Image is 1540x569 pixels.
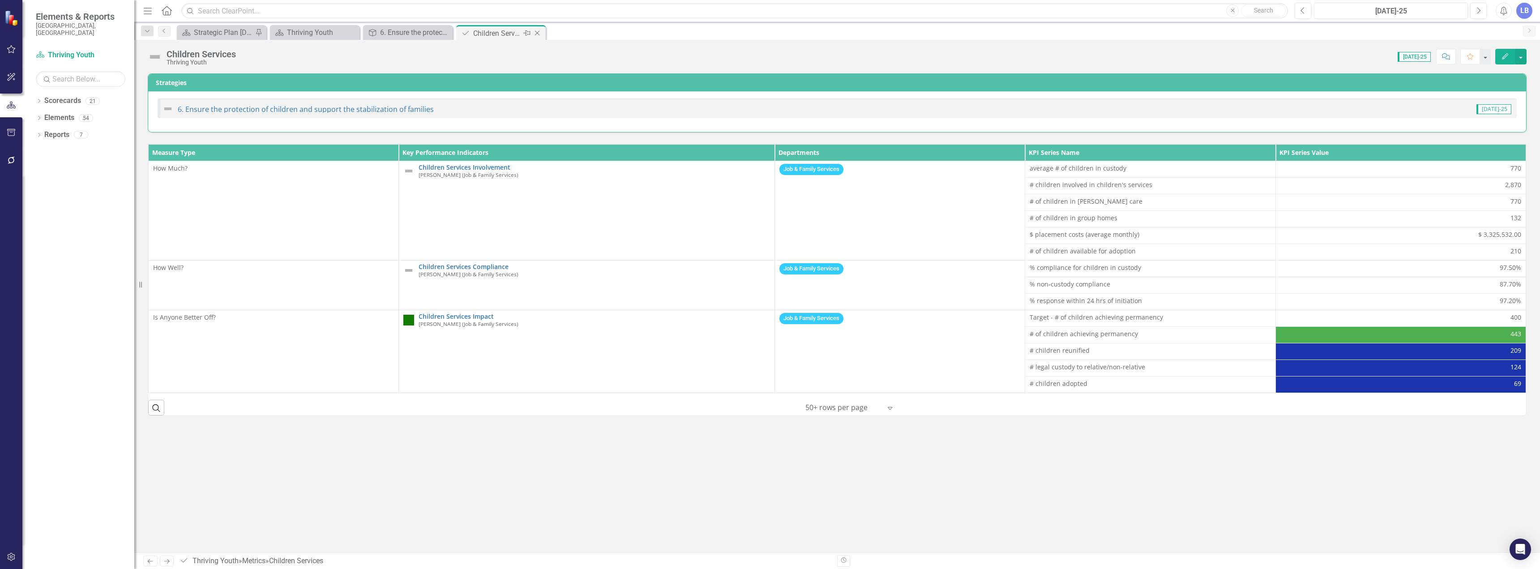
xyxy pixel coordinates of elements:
a: 6. Ensure the protection of children and support the stabilization of families [178,104,434,114]
td: Double-Click to Edit [1275,294,1526,310]
td: Double-Click to Edit [1275,161,1526,178]
span: 210 [1510,247,1521,256]
span: Job & Family Services [779,263,843,274]
div: 7 [74,131,88,139]
td: Double-Click to Edit [774,310,1025,393]
span: # of children in [PERSON_NAME] care [1030,197,1270,206]
td: Double-Click to Edit [1025,227,1275,244]
span: # children involved in children's services [1030,180,1270,189]
span: $ 3,325,532.00 [1478,230,1521,239]
span: # children adopted [1030,379,1270,388]
a: Children Services Involvement [419,164,770,171]
td: Double-Click to Edit Right Click for Context Menu [399,161,775,261]
span: 209 [1510,346,1521,355]
h3: Strategies [156,79,1522,86]
button: Search [1241,4,1286,17]
span: average # of children in custody [1030,164,1270,173]
a: Metrics [242,556,265,565]
td: Double-Click to Edit [1025,194,1275,211]
div: 6. Ensure the protection of children and support the stabilization of families [380,27,450,38]
div: 21 [86,97,100,105]
span: How Much? [153,164,188,172]
td: Double-Click to Edit Right Click for Context Menu [399,310,775,393]
span: 69 [1514,379,1521,388]
button: LB [1516,3,1532,19]
span: Elements & Reports [36,11,125,22]
img: ClearPoint Strategy [4,10,20,26]
a: Reports [44,130,69,140]
a: Children Services Compliance [419,263,770,270]
span: # of children achieving permanency [1030,329,1270,338]
a: Strategic Plan [DATE]-[DATE] [179,27,253,38]
a: Scorecards [44,96,81,106]
span: [DATE]-25 [1398,52,1431,62]
td: Double-Click to Edit Right Click for Context Menu [399,261,775,310]
span: 2,870 [1505,180,1521,189]
span: Job & Family Services [779,313,843,324]
img: On Target [403,315,414,325]
img: Not Defined [163,103,173,114]
td: Double-Click to Edit [149,261,399,310]
div: Open Intercom Messenger [1510,539,1531,560]
td: Double-Click to Edit [1275,310,1526,327]
div: Thriving Youth [287,27,357,38]
div: 54 [79,114,93,122]
td: Double-Click to Edit [1025,310,1275,327]
td: Double-Click to Edit [1275,277,1526,294]
span: Job & Family Services [779,164,843,175]
span: # children reunified [1030,346,1270,355]
small: [GEOGRAPHIC_DATA], [GEOGRAPHIC_DATA] [36,22,125,37]
input: Search Below... [36,71,125,87]
span: 400 [1510,313,1521,322]
a: 6. Ensure the protection of children and support the stabilization of families [365,27,450,38]
span: % non-custody compliance [1030,280,1270,289]
span: Target - # of children achieving permanency [1030,313,1270,322]
span: 87.70% [1500,280,1521,289]
td: Double-Click to Edit [1025,343,1275,360]
span: 97.20% [1500,296,1521,305]
a: Thriving Youth [192,556,239,565]
span: 97.50% [1500,263,1521,272]
span: 770 [1510,164,1521,173]
a: Elements [44,113,74,123]
img: Not Defined [403,166,414,176]
td: Double-Click to Edit [1275,227,1526,244]
a: Children Services Impact [419,313,770,320]
img: Not Defined [403,265,414,276]
div: Thriving Youth [167,59,236,66]
span: # of children in group homes [1030,214,1270,222]
td: Double-Click to Edit [1025,360,1275,376]
span: 770 [1510,197,1521,206]
div: Children Services [473,28,521,39]
span: # of children available for adoption [1030,247,1270,256]
td: Double-Click to Edit [1025,327,1275,343]
td: Double-Click to Edit [149,161,399,261]
div: Children Services [269,556,323,565]
small: [PERSON_NAME] (Job & Family Services) [419,271,518,277]
td: Double-Click to Edit [1025,376,1275,393]
span: [DATE]-25 [1476,104,1511,114]
span: 132 [1510,214,1521,222]
td: Double-Click to Edit [1025,261,1275,277]
button: [DATE]-25 [1314,3,1468,19]
div: [DATE]-25 [1317,6,1465,17]
div: Strategic Plan [DATE]-[DATE] [194,27,253,38]
small: [PERSON_NAME] (Job & Family Services) [419,172,518,178]
div: » » [180,556,830,566]
a: Thriving Youth [36,50,125,60]
td: Double-Click to Edit [1275,327,1526,343]
span: Search [1254,7,1273,14]
span: How Well? [153,263,184,272]
td: Double-Click to Edit [774,261,1025,310]
td: Double-Click to Edit [1025,244,1275,261]
td: Double-Click to Edit [149,310,399,393]
td: Double-Click to Edit [1275,178,1526,194]
td: Double-Click to Edit [1275,211,1526,227]
td: Double-Click to Edit [1025,178,1275,194]
td: Double-Click to Edit [1025,211,1275,227]
img: Not Defined [148,50,162,64]
input: Search ClearPoint... [181,3,1288,19]
span: % response within 24 hrs of initiation [1030,296,1270,305]
span: 443 [1510,329,1521,338]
